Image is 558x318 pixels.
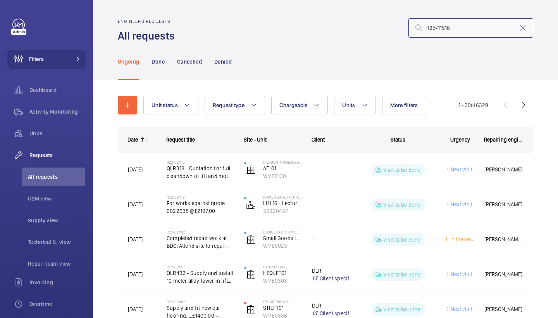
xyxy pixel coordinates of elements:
[449,166,472,173] span: Next visit
[167,264,234,269] h2: R22-02455
[152,58,164,66] p: Done
[458,102,488,108] span: 1 - 30 6329
[167,234,234,250] span: Completed repair work at BDC: Attend site to repair damaged slam post, remove the damaged panel, ...
[205,96,265,114] button: Request type
[28,238,85,246] span: Technical S. view
[484,165,523,174] span: [PERSON_NAME]
[263,269,302,277] p: HEQLFT01
[244,137,267,143] span: Site - Unit
[128,271,143,277] span: [DATE]
[312,302,350,309] p: DLR
[152,102,178,108] span: Unit status
[383,306,421,313] p: Visit to be done
[246,235,255,244] img: elevator.svg
[484,200,523,209] span: [PERSON_NAME]
[167,230,234,234] h2: R22-02462
[263,277,302,285] p: WME0303
[118,58,139,66] p: Ongoing
[484,137,524,143] span: Repairing engineer
[128,166,143,173] span: [DATE]
[128,201,143,207] span: [DATE]
[167,299,234,304] h2: R22-02485
[408,18,533,38] input: Search by request number or quote number
[263,234,302,242] p: Small Goods Lift Loading Bay Front
[312,200,350,209] div: --
[263,304,302,312] p: STILFT01
[312,137,325,143] span: Client
[167,160,234,164] h2: R22-02415
[263,172,302,180] p: WME0130
[29,278,85,286] span: Invoicing
[263,207,302,215] p: 33320437
[118,29,179,43] h1: All requests
[279,102,308,108] span: Chargeable
[28,216,85,224] span: Supply view
[449,236,476,242] span: In the week
[449,201,472,207] span: Next visit
[29,130,85,137] span: Units
[382,96,426,114] button: More filters
[271,96,328,114] button: Chargeable
[312,267,350,275] p: DLR
[390,102,418,108] span: More filters
[177,58,202,66] p: Cancelled
[263,164,302,172] p: AE-01
[484,305,523,314] span: [PERSON_NAME]
[383,166,421,174] p: Visit to be done
[214,58,232,66] p: Denied
[128,236,143,242] span: [DATE]
[246,165,255,175] img: elevator.svg
[383,236,421,244] p: Visit to be done
[29,55,44,63] span: Filters
[312,309,350,317] a: Client specific
[127,137,138,143] div: Date
[263,160,302,164] p: [PERSON_NAME][GEOGRAPHIC_DATA]
[167,269,234,285] span: QLR432 - Supply and install 10 meter alloy tower in lift shaft to disengage safety gear. Remove t...
[342,102,355,108] span: Units
[383,271,421,278] p: Visit to be done
[449,271,472,277] span: Next visit
[391,137,405,143] span: Status
[128,306,143,312] span: [DATE]
[118,19,179,24] h2: Engineers requests
[246,200,255,209] img: platform_lift.svg
[29,151,85,159] span: Requests
[334,96,375,114] button: Units
[246,305,255,314] img: elevator.svg
[28,260,85,268] span: Repair team view
[29,86,85,94] span: Dashboard
[263,230,302,234] p: Business Design Centre
[449,306,472,312] span: Next visit
[383,201,421,209] p: Visit to be done
[263,264,302,269] p: Heron Quays
[471,102,476,108] span: of
[263,195,302,199] p: royal academy of arts
[28,173,85,181] span: All requests
[484,235,523,244] span: [PERSON_NAME] Enu-[PERSON_NAME]
[213,102,245,108] span: Request type
[166,137,195,143] span: Request title
[29,300,85,308] span: Overtime
[263,242,302,250] p: WME0023
[263,199,302,207] p: Lift 16 - Lecture Theater Disabled Lift ([PERSON_NAME]) ([GEOGRAPHIC_DATA] )
[143,96,198,114] button: Unit status
[28,195,85,202] span: CSM view
[8,50,85,68] button: Filters
[167,164,234,180] span: QLR318 - Quotation for full cleandown of lift and motor room at, Workspace, [PERSON_NAME][GEOGRAP...
[484,270,523,279] span: [PERSON_NAME]
[29,108,85,116] span: Activity Monitoring
[312,235,350,244] div: --
[246,270,255,279] img: elevator.svg
[167,195,234,199] h2: R22-02419
[167,199,234,215] span: For works against quote 6022638 @£2197.00
[450,137,470,143] span: Urgency
[312,165,350,174] div: --
[263,299,302,304] p: Stratford int
[312,275,350,282] a: Client specific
